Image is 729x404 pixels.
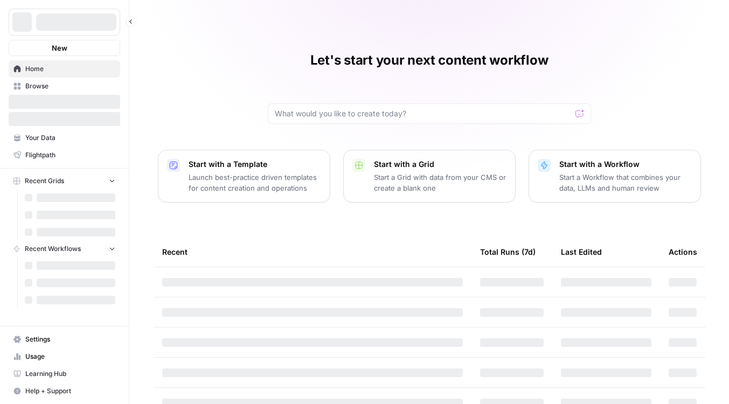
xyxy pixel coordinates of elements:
button: Help + Support [9,382,120,400]
button: Start with a TemplateLaunch best-practice driven templates for content creation and operations [158,150,330,203]
span: Recent Workflows [25,244,81,254]
a: Usage [9,348,120,365]
span: Help + Support [25,386,115,396]
span: Your Data [25,133,115,143]
div: Total Runs (7d) [480,237,536,267]
p: Start with a Template [189,159,321,170]
h1: Let's start your next content workflow [310,52,549,69]
p: Start with a Grid [374,159,506,170]
p: Start with a Workflow [559,159,692,170]
a: Your Data [9,129,120,147]
span: Usage [25,352,115,361]
span: Learning Hub [25,369,115,379]
a: Browse [9,78,120,95]
div: Recent [162,237,463,267]
button: Start with a WorkflowStart a Workflow that combines your data, LLMs and human review [529,150,701,203]
span: Recent Grids [25,176,64,186]
a: Settings [9,331,120,348]
a: Home [9,60,120,78]
input: What would you like to create today? [275,108,571,119]
p: Start a Grid with data from your CMS or create a blank one [374,172,506,193]
span: Home [25,64,115,74]
a: Flightpath [9,147,120,164]
div: Last Edited [561,237,602,267]
span: Browse [25,81,115,91]
p: Start a Workflow that combines your data, LLMs and human review [559,172,692,193]
button: Recent Grids [9,173,120,189]
button: Recent Workflows [9,241,120,257]
span: Settings [25,335,115,344]
button: Start with a GridStart a Grid with data from your CMS or create a blank one [343,150,516,203]
button: New [9,40,120,56]
a: Learning Hub [9,365,120,382]
p: Launch best-practice driven templates for content creation and operations [189,172,321,193]
span: Flightpath [25,150,115,160]
span: New [52,43,67,53]
div: Actions [669,237,697,267]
